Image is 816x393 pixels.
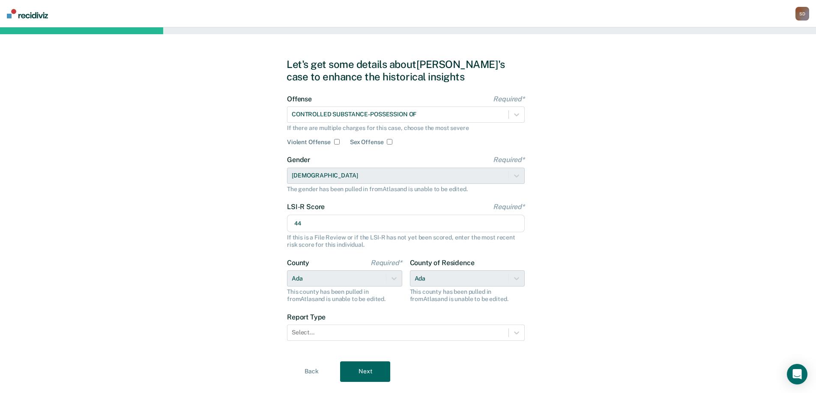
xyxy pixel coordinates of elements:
span: Required* [493,95,525,103]
label: County of Residence [410,259,525,267]
div: Let's get some details about [PERSON_NAME]'s case to enhance the historical insights [287,58,529,83]
div: The gender has been pulled in from Atlas and is unable to be edited. [287,186,525,193]
label: Violent Offense [287,139,331,146]
div: If there are multiple charges for this case, choose the most severe [287,124,525,132]
label: Gender [287,156,525,164]
div: This county has been pulled in from Atlas and is unable to be edited. [287,288,402,303]
label: County [287,259,402,267]
label: Offense [287,95,525,103]
button: Back [287,361,337,382]
div: Open Intercom Messenger [787,364,807,384]
button: SD [795,7,809,21]
label: Sex Offense [350,139,383,146]
span: Required* [493,156,525,164]
label: LSI-R Score [287,203,525,211]
label: Report Type [287,313,525,321]
div: This county has been pulled in from Atlas and is unable to be edited. [410,288,525,303]
button: Next [340,361,390,382]
span: Required* [493,203,525,211]
div: S D [795,7,809,21]
img: Recidiviz [7,9,48,18]
div: If this is a File Review or if the LSI-R has not yet been scored, enter the most recent risk scor... [287,234,525,248]
span: Required* [371,259,402,267]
